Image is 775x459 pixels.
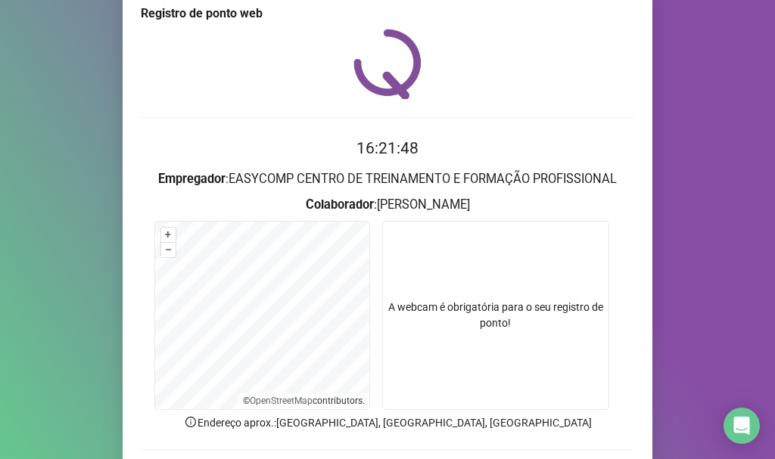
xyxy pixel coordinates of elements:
span: info-circle [184,415,198,429]
strong: Empregador [158,172,226,186]
div: A webcam é obrigatória para o seu registro de ponto! [382,221,609,410]
button: – [161,243,176,257]
a: OpenStreetMap [250,395,313,406]
img: QRPoint [353,29,422,99]
strong: Colaborador [306,197,374,212]
time: 16:21:48 [356,139,419,157]
button: + [161,228,176,242]
h3: : [PERSON_NAME] [141,195,634,215]
div: Open Intercom Messenger [724,408,760,444]
div: Registro de ponto web [141,5,634,23]
li: © contributors. [243,395,365,406]
p: Endereço aprox. : [GEOGRAPHIC_DATA], [GEOGRAPHIC_DATA], [GEOGRAPHIC_DATA] [141,414,634,431]
h3: : EASYCOMP CENTRO DE TREINAMENTO E FORMAÇÃO PROFISSIONAL [141,169,634,189]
